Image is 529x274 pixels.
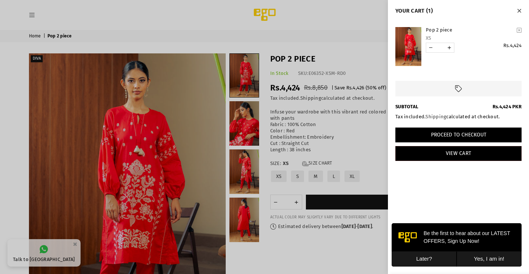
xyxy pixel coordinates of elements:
div: XS [426,35,522,41]
div: Tax included. calculated at checkout. [395,114,522,120]
h4: YOUR CART (1) [395,7,522,14]
button: Proceed to Checkout [395,128,522,142]
span: Rs.4,424 [503,43,522,48]
quantity-input: Quantity [426,43,454,53]
a: Shipping [425,114,446,119]
span: Rs.4,424 PKR [493,104,522,109]
a: View Cart [395,146,522,161]
button: Close [515,6,523,15]
iframe: webpush-onsite [392,223,522,267]
a: Pop 2 piece [426,27,514,33]
b: SUBTOTAL [395,104,418,110]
